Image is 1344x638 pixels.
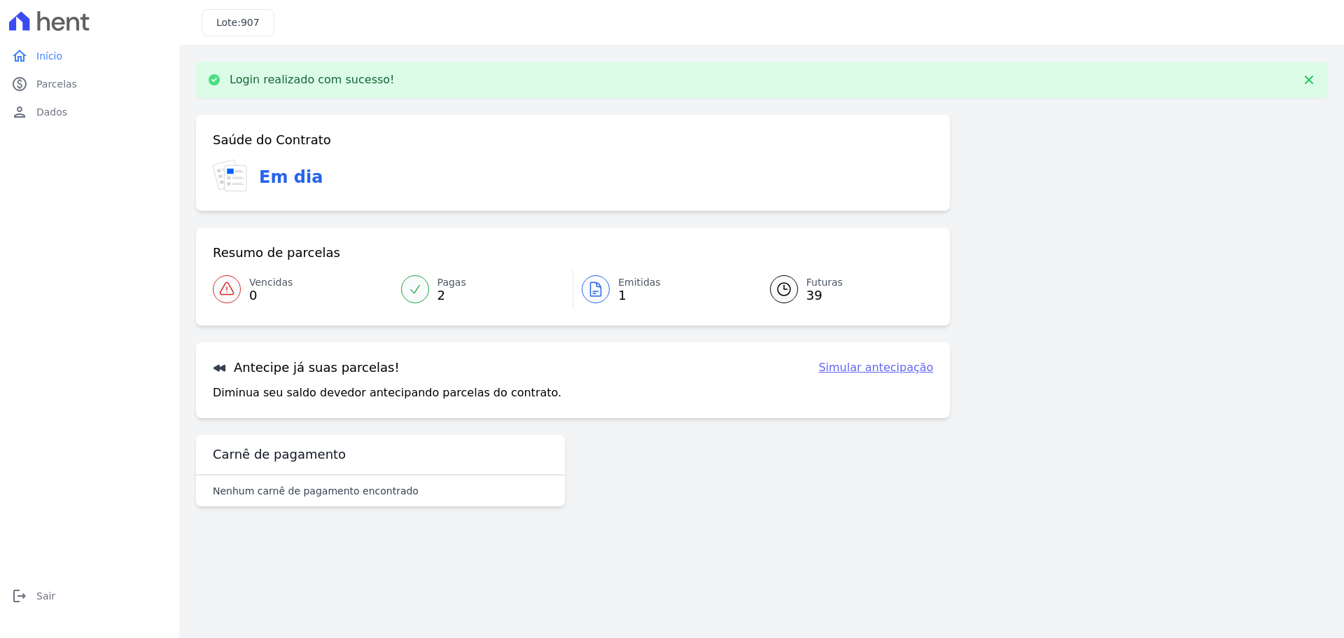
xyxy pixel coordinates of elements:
[11,588,28,604] i: logout
[230,73,395,87] p: Login realizado com sucesso!
[618,290,661,301] span: 1
[213,359,400,376] h3: Antecipe já suas parcelas!
[213,132,331,148] h3: Saúde do Contrato
[573,270,753,309] a: Emitidas 1
[806,275,843,290] span: Futuras
[618,275,661,290] span: Emitidas
[437,275,466,290] span: Pagas
[213,446,346,463] h3: Carnê de pagamento
[806,290,843,301] span: 39
[6,98,174,126] a: personDados
[36,49,62,63] span: Início
[6,582,174,610] a: logoutSair
[753,270,934,309] a: Futuras 39
[249,290,293,301] span: 0
[11,104,28,120] i: person
[249,275,293,290] span: Vencidas
[213,270,393,309] a: Vencidas 0
[393,270,573,309] a: Pagas 2
[818,359,933,376] a: Simular antecipação
[36,589,55,603] span: Sair
[6,42,174,70] a: homeInício
[6,70,174,98] a: paidParcelas
[36,105,67,119] span: Dados
[213,384,561,401] p: Diminua seu saldo devedor antecipando parcelas do contrato.
[36,77,77,91] span: Parcelas
[11,76,28,92] i: paid
[259,165,323,190] h3: Em dia
[213,484,419,498] p: Nenhum carnê de pagamento encontrado
[11,48,28,64] i: home
[213,244,340,261] h3: Resumo de parcelas
[437,290,466,301] span: 2
[241,17,260,28] span: 907
[216,15,260,30] h3: Lote:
